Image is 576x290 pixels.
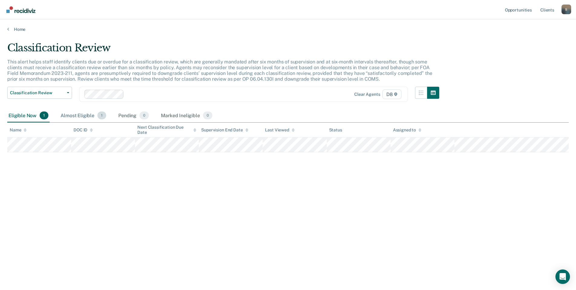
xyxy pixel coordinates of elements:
[160,109,214,122] div: Marked Ineligible0
[7,27,569,32] a: Home
[137,125,196,135] div: Next Classification Due Date
[561,5,571,14] div: S
[203,111,212,119] span: 0
[7,42,439,59] div: Classification Review
[7,109,50,122] div: Eligible Now1
[7,59,432,82] p: This alert helps staff identify clients due or overdue for a classification review, which are gen...
[354,92,380,97] div: Clear agents
[139,111,149,119] span: 0
[6,6,35,13] img: Recidiviz
[561,5,571,14] button: Profile dropdown button
[382,89,401,99] span: D8
[97,111,106,119] span: 1
[555,269,570,284] div: Open Intercom Messenger
[74,127,93,133] div: DOC ID
[40,111,48,119] span: 1
[10,90,64,95] span: Classification Review
[393,127,421,133] div: Assigned to
[59,109,107,122] div: Almost Eligible1
[201,127,248,133] div: Supervision End Date
[10,127,27,133] div: Name
[265,127,294,133] div: Last Viewed
[7,87,72,99] button: Classification Review
[117,109,150,122] div: Pending0
[329,127,342,133] div: Status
